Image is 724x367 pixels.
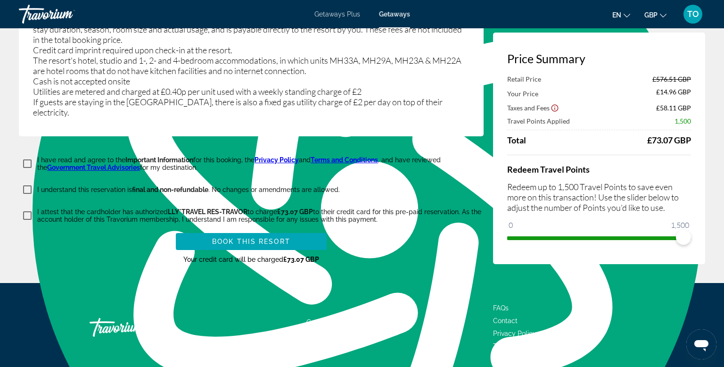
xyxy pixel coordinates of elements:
a: Terms & Conditions [493,342,552,350]
span: Book this Resort [212,238,290,245]
a: Contact [493,317,518,325]
span: 0 [507,219,514,231]
button: User Menu [681,4,705,24]
iframe: Button to launch messaging window [686,329,716,359]
p: I understand this reservation is . No changes or amendments are allowed. [37,186,340,193]
a: FAQs [493,304,509,312]
a: Privacy Policy [493,330,536,337]
button: Book this Resort [176,233,327,250]
span: ngx-slider [676,230,691,245]
span: £73.07 GBP [283,256,319,263]
a: Getaways Plus [314,10,360,18]
button: Change language [612,8,630,22]
span: Your Price [507,90,538,98]
span: GBP [644,11,658,19]
span: £14.96 GBP [656,88,691,98]
p: Redeem up to 1,500 Travel Points to save even more on this transaction! Use the slider below to a... [507,182,691,213]
span: £73.07 GBP [277,208,313,216]
span: en [612,11,621,19]
span: Total [507,135,526,145]
p: I have read and agree to the for this booking, the and , and have reviewed the for my destination. [37,156,484,171]
a: Terms and Conditions [311,156,378,164]
p: I attest that the cardholder has authorized to charge to their credit card for this pre-paid rese... [37,208,484,223]
span: Taxes and Fees [507,104,550,112]
span: Your credit card will be charged [183,256,319,263]
button: Show Taxes and Fees breakdown [507,103,559,112]
span: LLY*TRAVEL RES-TRAVOR [168,208,247,216]
span: Important Information [125,156,193,164]
span: Travel Points Applied [507,117,570,125]
a: Privacy Policy [255,156,299,164]
a: Travorium [19,2,113,26]
span: TO [687,9,699,19]
h3: Price Summary [507,51,691,66]
span: final and non-refundable [132,186,208,193]
button: Change currency [644,8,666,22]
span: £58.11 GBP [656,104,691,112]
button: Show Taxes and Fees disclaimer [551,103,559,112]
div: £73.07 GBP [647,135,691,145]
h4: Redeem Travel Points [507,164,691,175]
a: Go Home [90,313,184,342]
span: £576.51 GBP [652,75,691,83]
span: 1,500 [669,219,691,231]
span: 1,500 [675,117,691,125]
a: Getaways [379,10,410,18]
a: Government Travel Advisories [47,164,140,171]
ngx-slider: ngx-slider [507,236,691,238]
a: Getaways [306,318,337,326]
a: Getaways Plus [345,318,375,336]
span: Retail Price [507,75,541,83]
